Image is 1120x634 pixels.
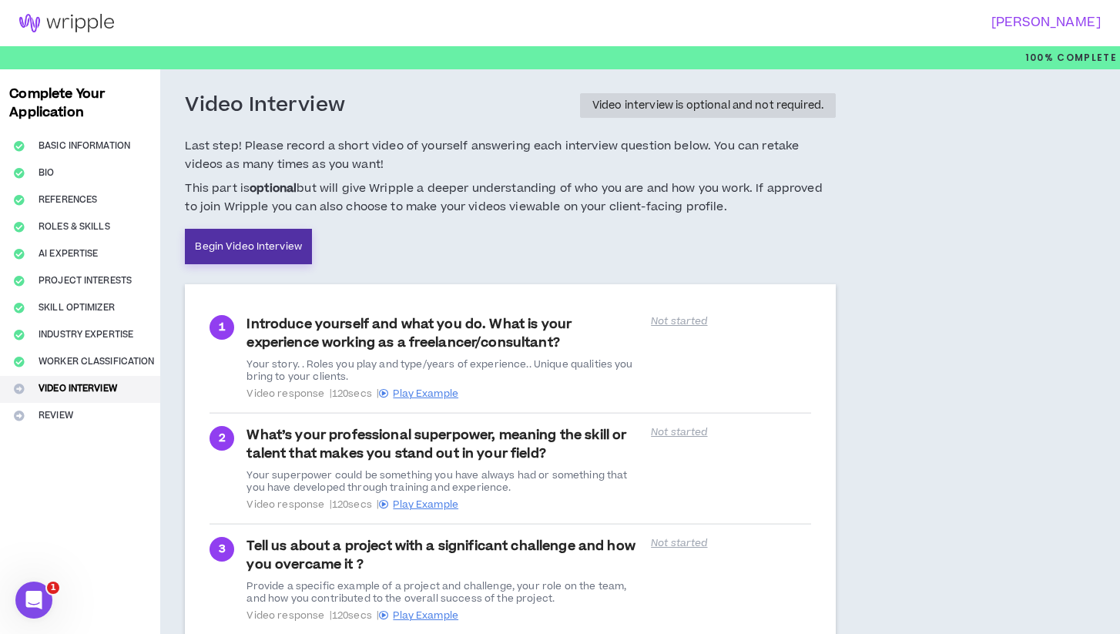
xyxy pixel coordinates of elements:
span: Video response | 120 secs | [246,387,642,400]
div: Your story. . Roles you play and type/years of experience.. Unique qualities you bring to your cl... [246,358,642,383]
div: Your superpower could be something you have always had or something that you have developed throu... [246,469,642,494]
span: Play Example [393,387,458,401]
span: Last step! Please record a short video of yourself answering each interview question below. You c... [185,137,836,174]
h3: Video Interview [185,92,345,119]
span: Play Example [393,609,458,622]
span: 3 [219,541,226,558]
p: Not started [651,426,811,438]
b: optional [250,180,297,196]
a: Play Example [379,498,458,512]
span: Video response | 120 secs | [246,609,642,622]
span: This part is but will give Wripple a deeper understanding of who you are and how you work. If app... [185,179,836,216]
span: 1 [219,319,226,336]
span: Video response | 120 secs | [246,498,642,511]
iframe: Intercom live chat [15,582,52,619]
a: Play Example [379,609,458,622]
p: Not started [651,537,811,549]
a: Play Example [379,387,458,401]
span: 1 [47,582,59,594]
h3: Complete Your Application [3,85,157,122]
span: Play Example [393,498,458,512]
span: Complete [1054,51,1117,65]
h3: [PERSON_NAME] [551,15,1102,30]
p: 100% [1025,46,1117,69]
p: Not started [651,315,811,327]
a: Begin Video Interview [185,229,312,264]
div: Provide a specific example of a project and challenge, your role on the team, and how you contrib... [246,580,642,605]
span: 2 [219,430,226,447]
div: Video interview is optional and not required. [592,100,823,111]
